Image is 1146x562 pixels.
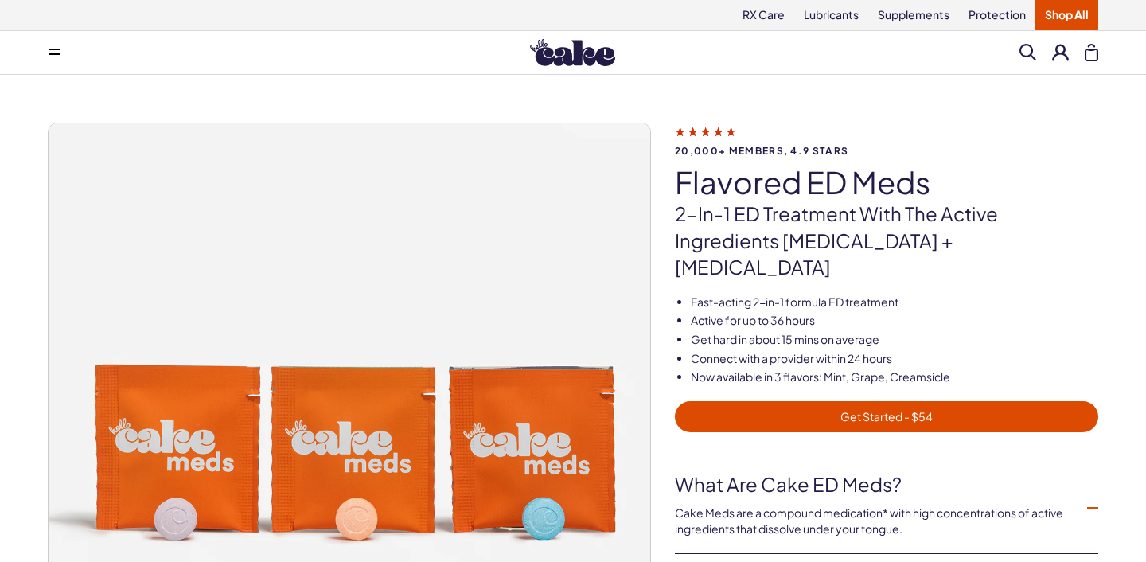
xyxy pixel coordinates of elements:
[675,124,1098,156] a: 20,000+ members, 4.9 stars
[675,401,1098,432] a: Get Started - $54
[691,369,1098,385] li: Now available in 3 flavors: Mint, Grape, Creamsicle
[675,166,1098,199] h1: Flavored ED Meds
[675,498,1073,537] div: Cake Meds are a compound medication* with high concentrations of active ingredients that dissolve...
[675,146,1098,156] span: 20,000+ members, 4.9 stars
[691,295,1098,310] li: Fast-acting 2-in-1 formula ED treatment
[530,39,615,66] img: Hello Cake
[691,332,1098,348] li: Get hard in about 15 mins on average
[691,313,1098,329] li: Active for up to 36 hours
[675,201,1098,281] p: 2-in-1 ED treatment with the active ingredients [MEDICAL_DATA] + [MEDICAL_DATA]
[675,471,1073,498] a: What are Cake ED Meds?
[684,408,1089,426] span: Get Started - $54
[691,351,1098,367] li: Connect with a provider within 24 hours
